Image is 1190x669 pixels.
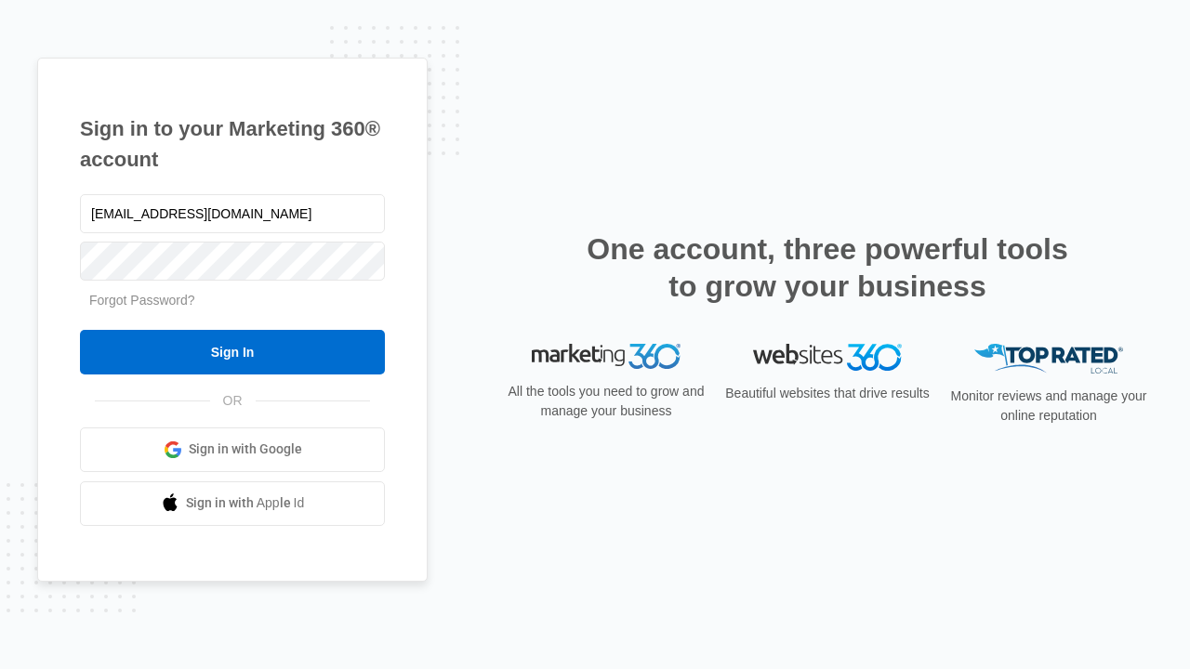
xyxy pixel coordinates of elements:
[80,427,385,472] a: Sign in with Google
[581,230,1074,305] h2: One account, three powerful tools to grow your business
[80,481,385,526] a: Sign in with Apple Id
[189,439,302,459] span: Sign in with Google
[532,344,681,370] img: Marketing 360
[723,384,932,403] p: Beautiful websites that drive results
[80,113,385,175] h1: Sign in to your Marketing 360® account
[210,391,256,411] span: OR
[945,387,1153,426] p: Monitor reviews and manage your online reputation
[89,293,195,308] a: Forgot Password?
[502,382,710,421] p: All the tools you need to grow and manage your business
[80,330,385,374] input: Sign In
[753,344,902,371] img: Websites 360
[974,344,1123,374] img: Top Rated Local
[186,493,305,513] span: Sign in with Apple Id
[80,194,385,233] input: Email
